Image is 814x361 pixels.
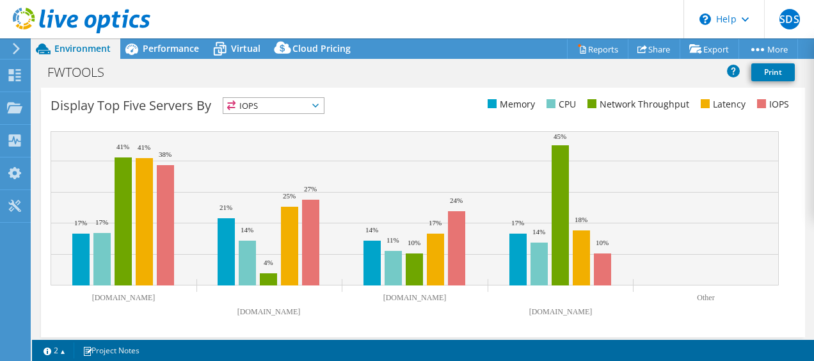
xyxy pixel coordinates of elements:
[779,9,800,29] span: SDS
[738,39,798,59] a: More
[751,63,795,81] a: Print
[429,219,442,227] text: 17%
[450,197,463,204] text: 24%
[596,239,609,246] text: 10%
[74,219,87,227] text: 17%
[92,293,156,302] text: [DOMAIN_NAME]
[575,216,587,223] text: 18%
[159,150,172,158] text: 38%
[223,98,324,113] span: IOPS
[283,192,296,200] text: 25%
[532,228,545,236] text: 14%
[754,97,789,111] li: IOPS
[95,218,108,226] text: 17%
[511,219,524,227] text: 17%
[484,97,535,111] li: Memory
[680,39,739,59] a: Export
[383,293,447,302] text: [DOMAIN_NAME]
[365,226,378,234] text: 14%
[554,132,566,140] text: 45%
[699,13,711,25] svg: \n
[219,204,232,211] text: 21%
[567,39,628,59] a: Reports
[35,342,74,358] a: 2
[116,143,129,150] text: 41%
[264,259,273,266] text: 4%
[241,226,253,234] text: 14%
[138,143,150,151] text: 41%
[698,97,746,111] li: Latency
[74,342,148,358] a: Project Notes
[304,185,317,193] text: 27%
[237,307,301,316] text: [DOMAIN_NAME]
[54,42,111,54] span: Environment
[231,42,260,54] span: Virtual
[292,42,351,54] span: Cloud Pricing
[408,239,420,246] text: 10%
[529,307,593,316] text: [DOMAIN_NAME]
[697,293,714,302] text: Other
[143,42,199,54] span: Performance
[42,65,124,79] h1: FWTOOLS
[543,97,576,111] li: CPU
[628,39,680,59] a: Share
[584,97,689,111] li: Network Throughput
[387,236,399,244] text: 11%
